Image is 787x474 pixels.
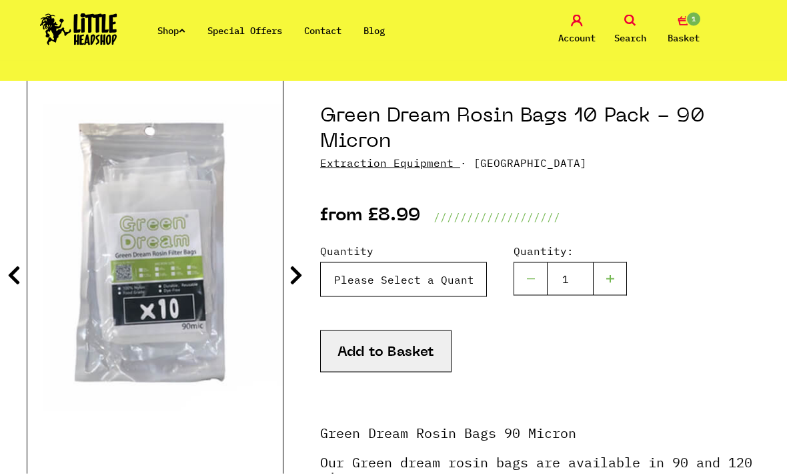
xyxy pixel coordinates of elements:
a: Contact [304,25,341,37]
button: Add to Basket [320,330,452,373]
span: Search [614,30,646,46]
h1: Green Dream Rosin Bags 10 Pack - 90 Micron [320,104,760,155]
span: Account [558,30,596,46]
a: Blog [363,25,385,37]
img: Little Head Shop Logo [40,13,117,45]
a: Special Offers [207,25,282,37]
a: Extraction Equipment [320,156,454,170]
span: 1 [686,11,702,27]
p: /////////////////// [434,209,560,225]
p: from £8.99 [320,209,420,225]
p: · [GEOGRAPHIC_DATA] [320,155,760,171]
a: 1 Basket [660,15,707,46]
a: Search [607,15,654,46]
input: 1 [547,262,594,296]
label: Quantity: [514,243,627,259]
label: Quantity [320,243,487,259]
img: Green Dream Rosin Bags 10 Pack - 90 Micron image 1 [27,105,283,425]
a: Shop [157,25,185,37]
span: Basket [668,30,700,46]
